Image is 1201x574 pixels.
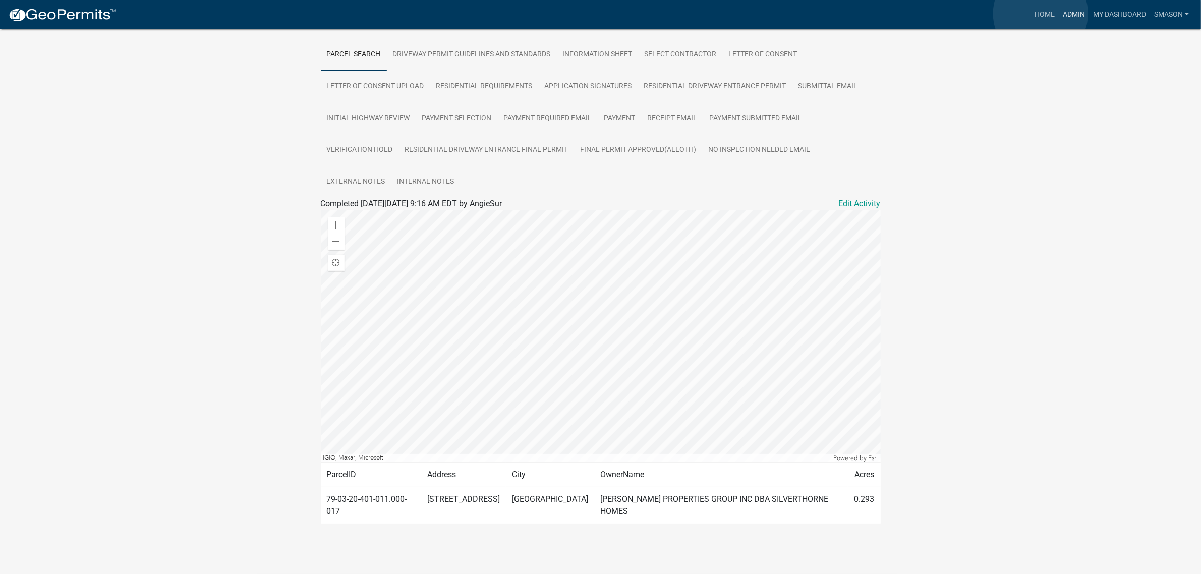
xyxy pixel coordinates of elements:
[321,71,430,103] a: Letter of Consent Upload
[328,234,345,250] div: Zoom out
[421,462,506,487] td: Address
[594,487,848,524] td: [PERSON_NAME] PROPERTIES GROUP INC DBA SILVERTHORNE HOMES
[321,39,387,71] a: Parcel search
[321,462,422,487] td: ParcelID
[639,39,723,71] a: Select contractor
[430,71,539,103] a: Residential Requirements
[506,487,594,524] td: [GEOGRAPHIC_DATA]
[498,102,598,135] a: Payment Required Email
[575,134,703,166] a: Final Permit Approved(AllOth)
[831,454,881,462] div: Powered by
[594,462,848,487] td: OwnerName
[416,102,498,135] a: Payment Selection
[848,487,880,524] td: 0.293
[506,462,594,487] td: City
[391,166,461,198] a: Internal Notes
[399,134,575,166] a: Residential Driveway Entrance Final Permit
[328,217,345,234] div: Zoom in
[321,134,399,166] a: Verification Hold
[1089,5,1150,24] a: My Dashboard
[321,199,502,208] span: Completed [DATE][DATE] 9:16 AM EDT by AngieSur
[598,102,642,135] a: Payment
[638,71,792,103] a: Residential Driveway Entrance Permit
[1059,5,1089,24] a: Admin
[848,462,880,487] td: Acres
[421,487,506,524] td: [STREET_ADDRESS]
[557,39,639,71] a: Information Sheet
[1150,5,1193,24] a: Smason
[839,198,881,210] a: Edit Activity
[321,487,422,524] td: 79-03-20-401-011.000-017
[387,39,557,71] a: Driveway Permit Guidelines and Standards
[321,454,831,462] div: IGIO, Maxar, Microsoft
[704,102,809,135] a: Payment Submitted Email
[869,454,878,462] a: Esri
[1031,5,1059,24] a: Home
[321,166,391,198] a: External Notes
[703,134,817,166] a: No Inspection Needed Email
[321,102,416,135] a: Initial Highway Review
[328,255,345,271] div: Find my location
[723,39,804,71] a: Letter Of Consent
[539,71,638,103] a: Application Signatures
[792,71,864,103] a: Submittal Email
[642,102,704,135] a: Receipt Email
